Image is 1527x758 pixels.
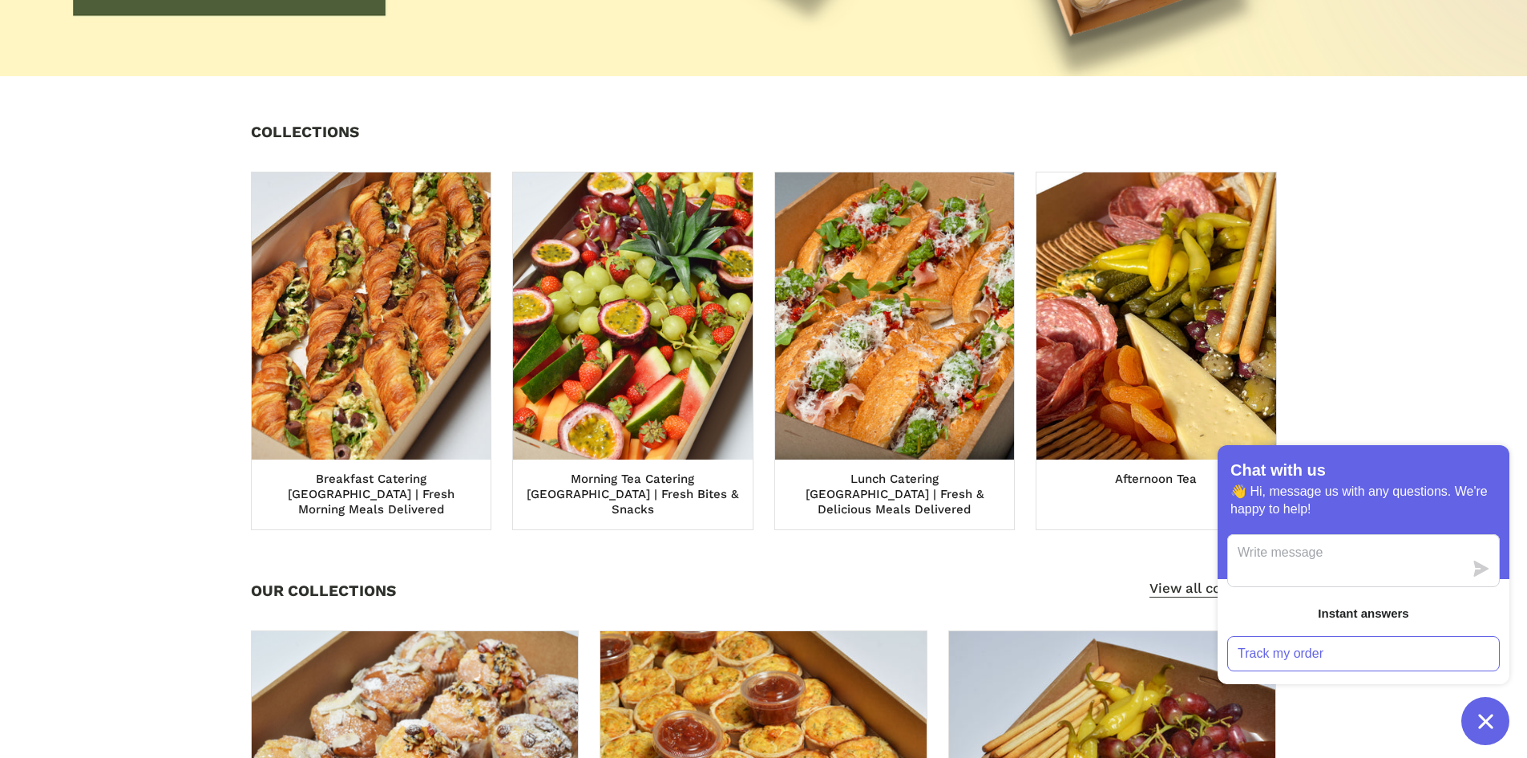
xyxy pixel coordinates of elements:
img: Afternoon Tea [1036,172,1276,460]
span: Lunch Catering [GEOGRAPHIC_DATA] | Fresh & Delicious Meals Delivered [806,472,984,519]
img: Lunch Catering Sydney | Fresh & Delicious Meals Delivered [775,172,1015,460]
h2: OUR COLLECTIONS [251,583,396,598]
a: Lunch Catering Sydney | Fresh & Delicious Meals Delivered Lunch Catering [GEOGRAPHIC_DATA] | Fres... [775,172,1015,529]
a: View all collections [1149,580,1277,598]
a: Morning Tea Catering Sydney | Fresh Bites & Snacks Morning Tea Catering [GEOGRAPHIC_DATA] | Fresh... [513,172,753,529]
h2: COLLECTIONS [251,124,359,140]
a: Afternoon Tea Afternoon Tea [1036,172,1276,529]
a: Breakfast Catering Sydney | Fresh Morning Meals Delivered Breakfast Catering [GEOGRAPHIC_DATA] | ... [252,172,491,529]
span: Morning Tea Catering [GEOGRAPHIC_DATA] | Fresh Bites & Snacks [527,472,738,519]
span: Breakfast Catering [GEOGRAPHIC_DATA] | Fresh Morning Meals Delivered [288,472,454,519]
img: Morning Tea Catering Sydney | Fresh Bites & Snacks [513,172,753,460]
inbox-online-store-chat: Shopify online store chat [1213,445,1514,745]
img: Breakfast Catering Sydney | Fresh Morning Meals Delivered [252,172,491,460]
span: Afternoon Tea [1115,472,1197,488]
